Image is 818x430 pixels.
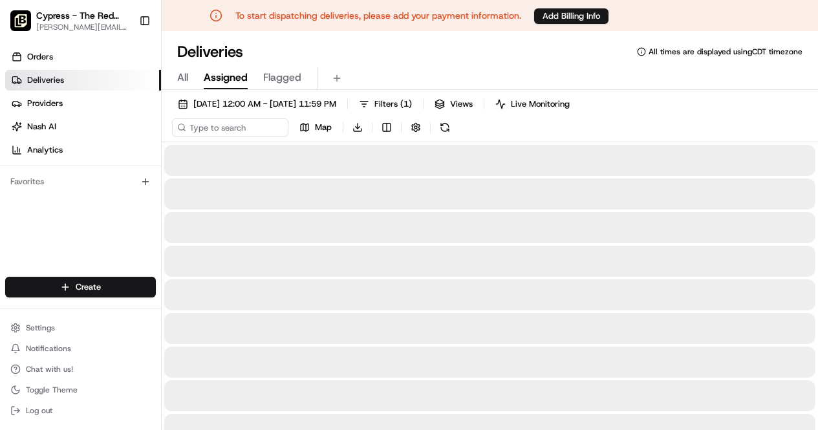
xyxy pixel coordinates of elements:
[36,22,129,32] button: [PERSON_NAME][EMAIL_ADDRESS][DOMAIN_NAME]
[172,118,288,136] input: Type to search
[5,277,156,297] button: Create
[436,118,454,136] button: Refresh
[26,405,52,416] span: Log out
[76,281,101,293] span: Create
[27,121,56,133] span: Nash AI
[26,364,73,374] span: Chat with us!
[450,98,473,110] span: Views
[294,118,338,136] button: Map
[36,9,129,22] button: Cypress - The Red Chickz
[5,171,156,192] div: Favorites
[26,343,71,354] span: Notifications
[5,47,161,67] a: Orders
[235,9,521,22] p: To start dispatching deliveries, please add your payment information.
[5,381,156,399] button: Toggle Theme
[177,41,243,62] h1: Deliveries
[400,98,412,110] span: ( 1 )
[534,8,608,24] button: Add Billing Info
[5,402,156,420] button: Log out
[27,98,63,109] span: Providers
[374,98,412,110] span: Filters
[511,98,570,110] span: Live Monitoring
[177,70,188,85] span: All
[5,116,161,137] a: Nash AI
[263,70,301,85] span: Flagged
[5,93,161,114] a: Providers
[10,10,31,31] img: Cypress - The Red Chickz
[353,95,418,113] button: Filters(1)
[5,5,134,36] button: Cypress - The Red ChickzCypress - The Red Chickz[PERSON_NAME][EMAIL_ADDRESS][DOMAIN_NAME]
[26,385,78,395] span: Toggle Theme
[27,51,53,63] span: Orders
[5,360,156,378] button: Chat with us!
[649,47,802,57] span: All times are displayed using CDT timezone
[204,70,248,85] span: Assigned
[429,95,479,113] button: Views
[5,319,156,337] button: Settings
[5,140,161,160] a: Analytics
[26,323,55,333] span: Settings
[315,122,332,133] span: Map
[27,144,63,156] span: Analytics
[27,74,64,86] span: Deliveries
[193,98,336,110] span: [DATE] 12:00 AM - [DATE] 11:59 PM
[172,95,342,113] button: [DATE] 12:00 AM - [DATE] 11:59 PM
[490,95,576,113] button: Live Monitoring
[5,339,156,358] button: Notifications
[5,70,161,91] a: Deliveries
